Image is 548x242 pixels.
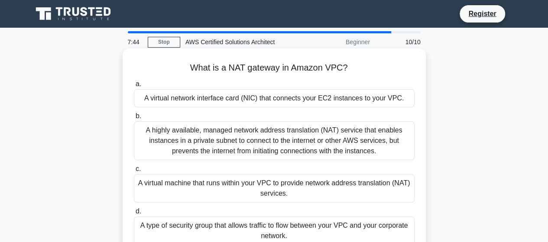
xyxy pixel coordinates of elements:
div: 7:44 [123,33,148,51]
h5: What is a NAT gateway in Amazon VPC? [133,62,415,74]
div: A virtual machine that runs within your VPC to provide network address translation (NAT) services. [134,174,415,203]
div: AWS Certified Solutions Architect [180,33,299,51]
div: A virtual network interface card (NIC) that connects your EC2 instances to your VPC. [134,89,415,107]
a: Register [463,8,501,19]
div: 10/10 [375,33,426,51]
span: d. [136,207,141,215]
span: c. [136,165,141,172]
div: Beginner [299,33,375,51]
span: a. [136,80,141,87]
a: Stop [148,37,180,48]
div: A highly available, managed network address translation (NAT) service that enables instances in a... [134,121,415,160]
span: b. [136,112,141,119]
